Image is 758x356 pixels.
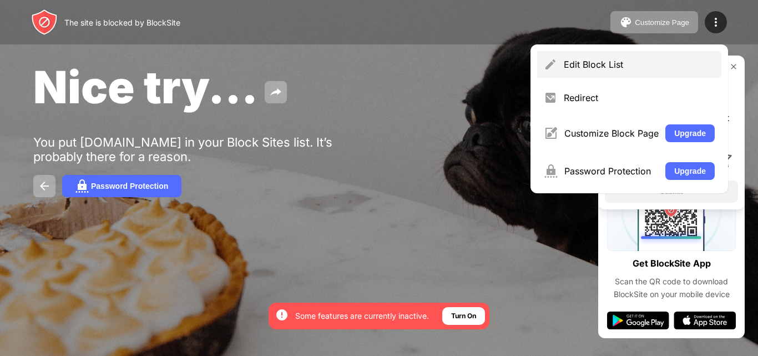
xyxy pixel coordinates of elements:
[269,86,282,99] img: share.svg
[729,62,738,71] img: rate-us-close.svg
[64,18,180,27] div: The site is blocked by BlockSite
[564,166,659,177] div: Password Protection
[635,18,689,27] div: Customize Page
[544,91,557,104] img: menu-redirect.svg
[33,135,376,164] div: You put [DOMAIN_NAME] in your Block Sites list. It’s probably there for a reason.
[564,59,715,70] div: Edit Block List
[544,164,558,178] img: menu-password.svg
[709,16,722,29] img: menu-icon.svg
[607,275,736,300] div: Scan the QR code to download BlockSite on your mobile device
[33,60,258,114] span: Nice try...
[619,16,633,29] img: pallet.svg
[607,312,669,329] img: google-play.svg
[544,58,557,71] img: menu-pencil.svg
[564,128,659,139] div: Customize Block Page
[275,308,289,322] img: error-circle-white.svg
[451,310,476,322] div: Turn On
[75,179,89,193] img: password.svg
[31,9,58,36] img: header-logo.svg
[633,255,711,272] div: Get BlockSite App
[91,182,168,190] div: Password Protection
[295,310,429,322] div: Some features are currently inactive.
[665,162,715,180] button: Upgrade
[38,179,51,193] img: back.svg
[610,11,698,33] button: Customize Page
[564,92,715,103] div: Redirect
[62,175,181,197] button: Password Protection
[665,124,715,142] button: Upgrade
[674,312,736,329] img: app-store.svg
[544,127,558,140] img: menu-customize.svg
